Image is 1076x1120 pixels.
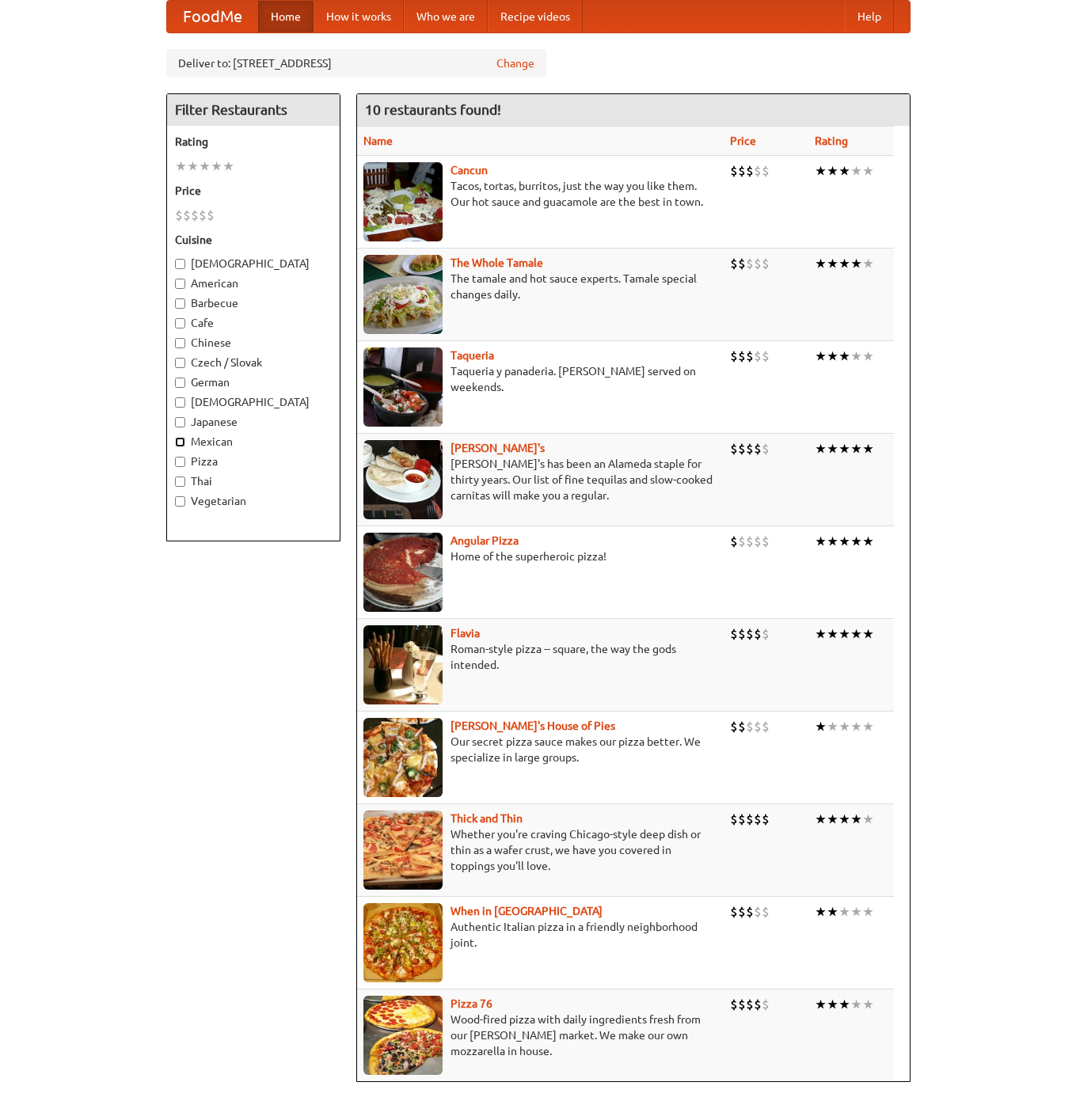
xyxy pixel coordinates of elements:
li: ★ [187,158,199,175]
label: [DEMOGRAPHIC_DATA] [175,394,332,410]
a: Flavia [451,627,480,640]
li: ★ [827,996,838,1013]
li: $ [762,255,770,272]
li: $ [730,440,738,457]
li: ★ [850,255,862,272]
a: Rating [815,135,848,147]
input: Pizza [175,457,185,467]
li: ★ [838,255,850,272]
label: Cafe [175,315,332,331]
a: How it works [314,1,404,32]
li: ★ [850,718,862,735]
li: ★ [838,903,850,921]
label: Thai [175,473,332,489]
li: $ [746,440,754,457]
li: ★ [827,162,838,180]
li: ★ [850,996,862,1013]
li: $ [746,811,754,828]
input: Thai [175,476,185,487]
label: Pizza [175,454,332,469]
a: Thick and Thin [451,812,523,825]
li: ★ [815,440,827,457]
input: Chinese [175,338,185,348]
li: $ [754,996,762,1013]
label: German [175,374,332,390]
li: ★ [827,625,838,643]
li: ★ [850,440,862,457]
li: ★ [862,625,874,643]
li: ★ [838,533,850,550]
li: ★ [850,533,862,550]
li: $ [738,162,746,180]
li: ★ [827,533,838,550]
a: [PERSON_NAME]'s [451,442,545,454]
a: The Whole Tamale [451,256,543,269]
li: ★ [850,347,862,365]
img: wheninrome.jpg [363,903,443,982]
input: Vegetarian [175,496,185,507]
li: $ [730,347,738,365]
li: $ [738,718,746,735]
li: $ [746,718,754,735]
p: Roman-style pizza -- square, the way the gods intended. [363,641,718,673]
li: $ [738,996,746,1013]
li: $ [754,811,762,828]
p: Our secret pizza sauce makes our pizza better. We specialize in large groups. [363,734,718,765]
li: $ [207,207,215,224]
a: Pizza 76 [451,997,492,1010]
a: [PERSON_NAME]'s House of Pies [451,719,615,732]
li: $ [746,996,754,1013]
li: ★ [838,440,850,457]
li: ★ [862,903,874,921]
li: ★ [827,811,838,828]
img: pedros.jpg [363,440,443,519]
li: ★ [815,811,827,828]
label: Japanese [175,414,332,430]
input: Cafe [175,318,185,328]
li: ★ [827,903,838,921]
li: ★ [862,533,874,550]
a: FoodMe [167,1,258,32]
li: ★ [815,162,827,180]
label: Mexican [175,434,332,450]
li: $ [730,625,738,643]
li: $ [754,533,762,550]
a: Price [730,135,756,147]
li: ★ [838,625,850,643]
li: $ [738,533,746,550]
a: Angular Pizza [451,534,519,547]
li: $ [738,811,746,828]
li: $ [730,533,738,550]
b: When in [GEOGRAPHIC_DATA] [451,905,603,917]
img: wholetamale.jpg [363,255,443,334]
label: [DEMOGRAPHIC_DATA] [175,256,332,271]
li: ★ [862,347,874,365]
li: ★ [850,811,862,828]
li: ★ [815,903,827,921]
li: ★ [862,440,874,457]
li: ★ [850,903,862,921]
li: ★ [827,718,838,735]
label: Vegetarian [175,493,332,509]
li: ★ [838,347,850,365]
li: $ [754,718,762,735]
a: Taqueria [451,349,494,362]
li: ★ [827,440,838,457]
li: ★ [222,158,234,175]
b: Cancun [451,164,488,177]
li: $ [746,533,754,550]
img: flavia.jpg [363,625,443,704]
li: $ [762,811,770,828]
li: $ [738,347,746,365]
label: Czech / Slovak [175,355,332,370]
li: $ [754,347,762,365]
input: Mexican [175,437,185,447]
li: $ [738,903,746,921]
li: ★ [838,811,850,828]
li: $ [730,162,738,180]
